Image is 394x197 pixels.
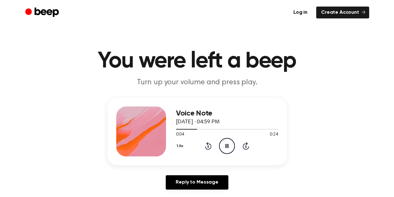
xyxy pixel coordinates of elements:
a: Create Account [316,7,369,18]
span: 0:24 [270,131,278,138]
button: 1.0x [176,141,186,151]
a: Beep [25,7,60,19]
a: Log in [288,7,312,18]
h1: You were left a beep [38,50,357,72]
span: 0:04 [176,131,184,138]
h3: Voice Note [176,109,278,118]
p: Turn up your volume and press play. [78,77,317,88]
a: Reply to Message [166,175,228,190]
span: [DATE] · 04:59 PM [176,119,220,125]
